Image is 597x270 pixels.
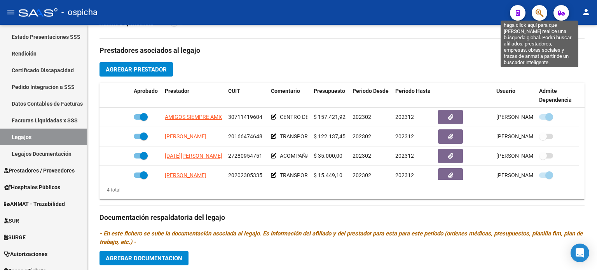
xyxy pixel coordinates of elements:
mat-icon: menu [6,7,16,17]
datatable-header-cell: Aprobado [131,83,162,108]
span: CUIT [228,88,240,94]
span: 202302 [353,114,371,120]
span: Agregar Documentacion [106,255,182,262]
span: Hospitales Públicos [4,183,60,192]
div: 4 total [99,186,120,194]
span: 20202305335 [228,172,262,178]
span: [PERSON_NAME] [DATE] [496,133,557,139]
span: Prestador [165,88,189,94]
datatable-header-cell: Admite Dependencia [536,83,579,108]
span: CENTRO DE DIA JORNADA COMPLETA [280,114,374,120]
span: SUR [4,216,19,225]
span: [PERSON_NAME] [DATE] [496,172,557,178]
span: Presupuesto [314,88,345,94]
div: Open Intercom Messenger [571,244,589,262]
h3: Prestadores asociados al legajo [99,45,585,56]
span: 202302 [353,172,371,178]
span: Comentario [271,88,300,94]
datatable-header-cell: Prestador [162,83,225,108]
span: [PERSON_NAME] [DATE] [496,153,557,159]
datatable-header-cell: Presupuesto [311,83,349,108]
span: ACOMPAÑANTE TERAPÉUTICO [280,153,356,159]
datatable-header-cell: Periodo Hasta [392,83,435,108]
span: 202302 [353,133,371,139]
span: Admite Dependencia [539,88,572,103]
span: $ 122.137,45 [314,133,346,139]
span: [PERSON_NAME] [165,133,206,139]
span: TRANSPORTE A HOSPITAL [280,172,345,178]
span: 202302 [353,153,371,159]
i: - En este fichero se sube la documentación asociada al legajo. Es información del afiliado y del ... [99,230,583,246]
span: $ 15.449,10 [314,172,342,178]
span: - ospicha [61,4,98,21]
span: 202312 [395,114,414,120]
span: Aprobado [134,88,158,94]
datatable-header-cell: Usuario [493,83,536,108]
span: 20166474648 [228,133,262,139]
span: [PERSON_NAME] [DATE] [496,114,557,120]
span: Autorizaciones [4,250,47,258]
span: Usuario [496,88,515,94]
span: AMIGOS SIEMPRE AMIGOS [165,114,231,120]
span: Periodo Hasta [395,88,431,94]
span: [PERSON_NAME] [165,172,206,178]
button: Agregar Documentacion [99,251,189,265]
span: 27280954751 [228,153,262,159]
mat-icon: person [581,7,591,17]
span: SURGE [4,233,26,242]
span: TRANSPORTE [280,133,314,139]
span: Prestadores / Proveedores [4,166,75,175]
h3: Documentación respaldatoria del legajo [99,212,585,223]
span: [DATE][PERSON_NAME] [PERSON_NAME] [165,153,265,159]
span: Agregar Prestador [106,66,167,73]
span: $ 35.000,00 [314,153,342,159]
span: 202312 [395,172,414,178]
button: Agregar Prestador [99,62,173,77]
span: Periodo Desde [353,88,389,94]
span: $ 157.421,92 [314,114,346,120]
datatable-header-cell: CUIT [225,83,268,108]
datatable-header-cell: Periodo Desde [349,83,392,108]
datatable-header-cell: Comentario [268,83,311,108]
span: 30711419604 [228,114,262,120]
span: ANMAT - Trazabilidad [4,200,65,208]
span: 202312 [395,133,414,139]
span: 202312 [395,153,414,159]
